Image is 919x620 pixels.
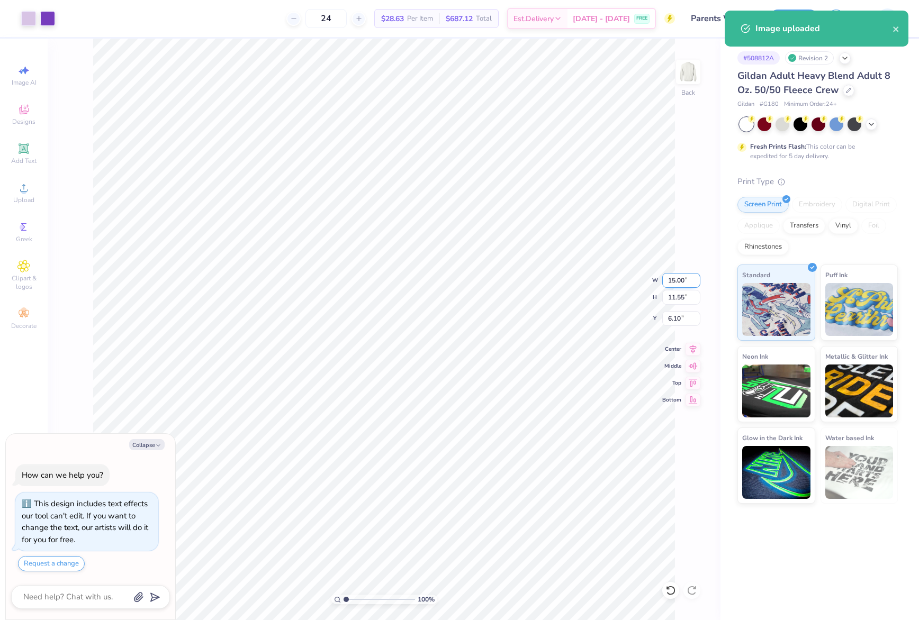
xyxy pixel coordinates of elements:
span: Bottom [662,396,681,404]
span: Total [476,13,492,24]
div: Rhinestones [737,239,789,255]
span: Clipart & logos [5,274,42,291]
img: Puff Ink [825,283,894,336]
button: close [893,22,900,35]
div: Foil [861,218,886,234]
span: Glow in the Dark Ink [742,432,803,443]
div: Screen Print [737,197,789,213]
span: Metallic & Glitter Ink [825,351,888,362]
span: [DATE] - [DATE] [573,13,630,24]
span: Puff Ink [825,269,848,280]
span: # G180 [760,100,779,109]
span: Greek [16,235,32,243]
span: Minimum Order: 24 + [784,100,837,109]
input: Untitled Design [683,8,761,29]
div: Digital Print [845,197,897,213]
span: Est. Delivery [513,13,554,24]
span: Standard [742,269,770,280]
span: Designs [12,117,35,126]
span: Middle [662,362,681,370]
img: Water based Ink [825,446,894,499]
strong: Fresh Prints Flash: [750,142,806,151]
span: Gildan Adult Heavy Blend Adult 8 Oz. 50/50 Fleece Crew [737,69,890,96]
div: Transfers [783,218,825,234]
img: Standard [742,283,810,336]
span: Upload [13,196,34,204]
div: This design includes text effects our tool can't edit. If you want to change the text, our artist... [22,498,148,545]
button: Collapse [129,439,165,450]
img: Back [678,61,699,83]
span: 100 % [418,595,435,604]
input: – – [305,9,347,28]
span: FREE [636,15,647,22]
span: Water based Ink [825,432,874,443]
img: Neon Ink [742,364,810,417]
span: Decorate [11,322,37,330]
div: Vinyl [828,218,858,234]
div: This color can be expedited for 5 day delivery. [750,142,880,161]
span: Per Item [407,13,433,24]
span: Neon Ink [742,351,768,362]
span: Add Text [11,157,37,165]
div: Back [681,88,695,97]
span: Top [662,379,681,387]
div: Applique [737,218,780,234]
span: Center [662,345,681,353]
div: Revision 2 [785,51,834,65]
img: Metallic & Glitter Ink [825,364,894,417]
div: Image uploaded [755,22,893,35]
span: $28.63 [381,13,404,24]
span: $687.12 [446,13,473,24]
div: Embroidery [792,197,842,213]
span: Image AI [12,78,37,87]
button: Request a change [18,556,85,571]
img: Glow in the Dark Ink [742,446,810,499]
div: # 508812A [737,51,780,65]
div: How can we help you? [22,470,103,480]
span: Gildan [737,100,754,109]
div: Print Type [737,176,898,188]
